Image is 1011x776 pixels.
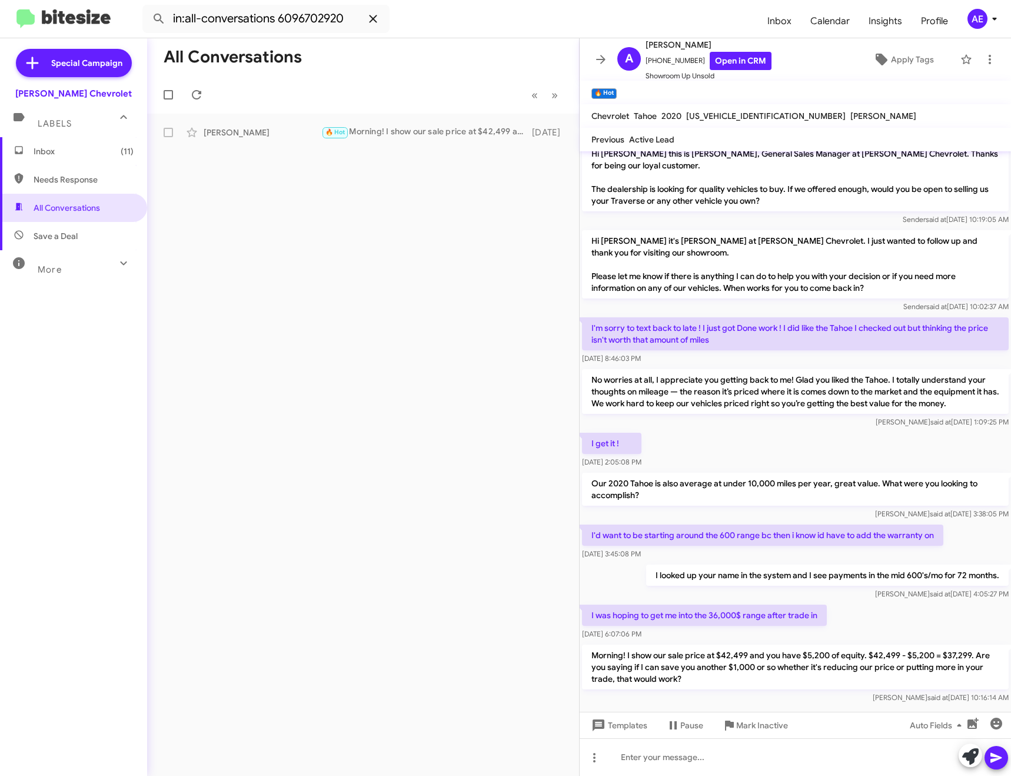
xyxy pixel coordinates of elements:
[142,5,390,33] input: Search
[582,317,1009,350] p: I'm sorry to text back to late ! I just got Done work ! I did like the Tahoe I checked out but th...
[713,715,797,736] button: Mark Inactive
[321,125,530,139] div: Morning! I show our sale price at $42,499 and you have $5,200 of equity. $42,499 - $5,200 = $37,2...
[38,118,72,129] span: Labels
[912,4,957,38] a: Profile
[34,230,78,242] span: Save a Deal
[926,215,946,224] span: said at
[957,9,998,29] button: AE
[15,88,132,100] div: [PERSON_NAME] Chevrolet
[34,174,134,185] span: Needs Response
[850,111,916,121] span: [PERSON_NAME]
[582,645,1009,689] p: Morning! I show our sale price at $42,499 and you have $5,200 of equity. $42,499 - $5,200 = $37,2...
[589,715,647,736] span: Templates
[900,715,976,736] button: Auto Fields
[530,127,570,138] div: [DATE]
[591,111,629,121] span: Chevrolet
[38,264,62,275] span: More
[736,715,788,736] span: Mark Inactive
[582,433,641,454] p: I get it !
[629,134,674,145] span: Active Lead
[873,693,1009,702] span: [PERSON_NAME] [DATE] 10:16:14 AM
[646,70,771,82] span: Showroom Up Unsold
[852,49,955,70] button: Apply Tags
[582,629,641,638] span: [DATE] 6:07:06 PM
[582,525,943,546] p: I'd want to be starting around the 600 range bc then i know id have to add the warranty on
[121,145,134,157] span: (11)
[657,715,713,736] button: Pause
[646,565,1009,586] p: I looked up your name in the system and I see payments in the mid 600's/mo for 72 months.
[325,128,345,136] span: 🔥 Hot
[891,49,934,70] span: Apply Tags
[859,4,912,38] a: Insights
[634,111,657,121] span: Tahoe
[582,605,827,626] p: I was hoping to get me into the 36,000$ range after trade in
[910,715,966,736] span: Auto Fields
[930,589,950,598] span: said at
[903,215,1009,224] span: Sender [DATE] 10:19:05 AM
[903,302,1009,311] span: Sender [DATE] 10:02:37 AM
[582,230,1009,299] p: Hi [PERSON_NAME] it's [PERSON_NAME] at [PERSON_NAME] Chevrolet. I just wanted to follow up and th...
[646,38,771,52] span: [PERSON_NAME]
[967,9,987,29] div: AE
[551,88,558,102] span: »
[582,369,1009,414] p: No worries at all, I appreciate you getting back to me! Glad you liked the Tahoe. I totally under...
[591,134,624,145] span: Previous
[582,473,1009,506] p: Our 2020 Tahoe is also average at under 10,000 miles per year, great value. What were you looking...
[16,49,132,77] a: Special Campaign
[524,83,545,107] button: Previous
[758,4,801,38] a: Inbox
[876,417,1009,426] span: [PERSON_NAME] [DATE] 1:09:25 PM
[580,715,657,736] button: Templates
[582,354,641,363] span: [DATE] 8:46:03 PM
[875,589,1009,598] span: [PERSON_NAME] [DATE] 4:05:27 PM
[930,509,950,518] span: said at
[661,111,681,121] span: 2020
[531,88,538,102] span: «
[591,88,617,99] small: 🔥 Hot
[875,509,1009,518] span: [PERSON_NAME] [DATE] 3:38:05 PM
[582,143,1009,211] p: Hi [PERSON_NAME] this is [PERSON_NAME], General Sales Manager at [PERSON_NAME] Chevrolet. Thanks ...
[926,302,947,311] span: said at
[686,111,846,121] span: [US_VEHICLE_IDENTIFICATION_NUMBER]
[525,83,565,107] nav: Page navigation example
[582,549,641,558] span: [DATE] 3:45:08 PM
[34,145,134,157] span: Inbox
[544,83,565,107] button: Next
[710,52,771,70] a: Open in CRM
[927,693,948,702] span: said at
[582,457,641,466] span: [DATE] 2:05:08 PM
[34,202,100,214] span: All Conversations
[51,57,122,69] span: Special Campaign
[801,4,859,38] a: Calendar
[930,417,951,426] span: said at
[625,49,633,68] span: A
[204,127,321,138] div: [PERSON_NAME]
[646,52,771,70] span: [PHONE_NUMBER]
[164,48,302,67] h1: All Conversations
[680,715,703,736] span: Pause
